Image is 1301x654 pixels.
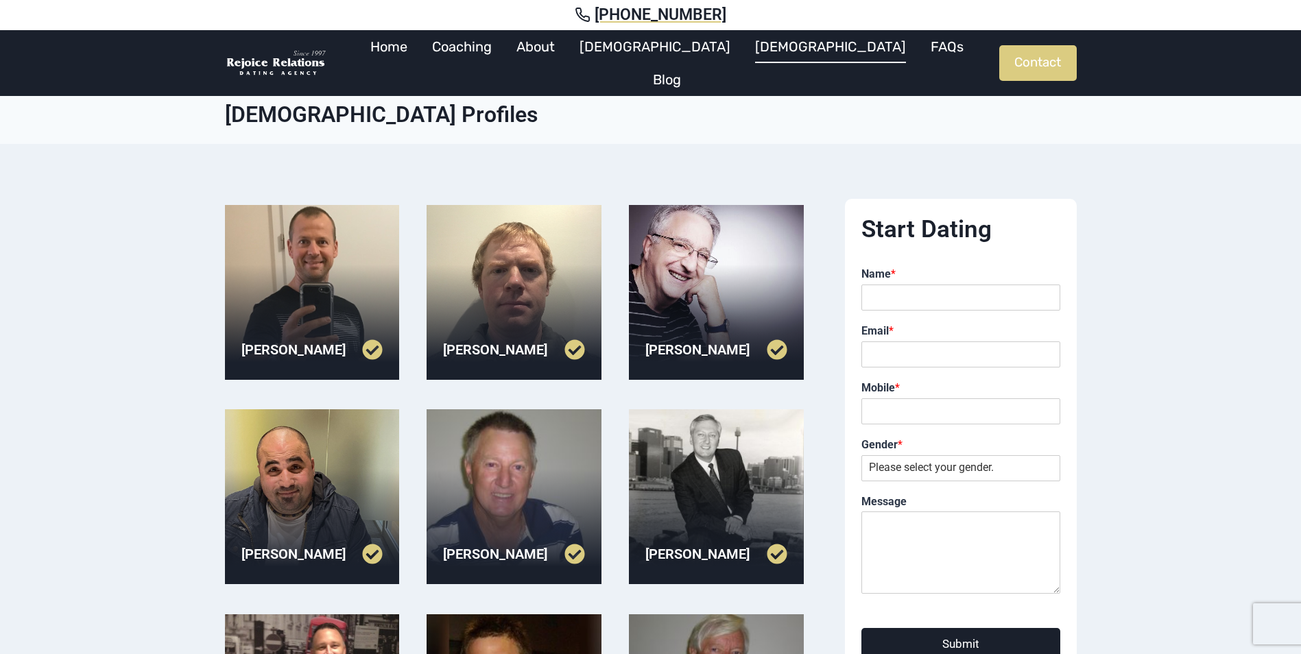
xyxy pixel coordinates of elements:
[225,49,328,77] img: Rejoice Relations
[358,30,420,63] a: Home
[567,30,743,63] a: [DEMOGRAPHIC_DATA]
[743,30,918,63] a: [DEMOGRAPHIC_DATA]
[861,495,1060,509] label: Message
[999,45,1077,81] a: Contact
[861,438,1060,452] label: Gender
[595,5,726,25] span: [PHONE_NUMBER]
[504,30,567,63] a: About
[16,5,1285,25] a: [PHONE_NUMBER]
[861,324,1060,339] label: Email
[335,30,999,96] nav: Primary
[225,101,1077,128] h1: [DEMOGRAPHIC_DATA] Profiles
[861,215,1060,244] h2: Start Dating
[861,398,1060,424] input: Mobile
[861,267,1060,282] label: Name
[861,381,1060,396] label: Mobile
[641,63,693,96] a: Blog
[918,30,976,63] a: FAQs
[420,30,504,63] a: Coaching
